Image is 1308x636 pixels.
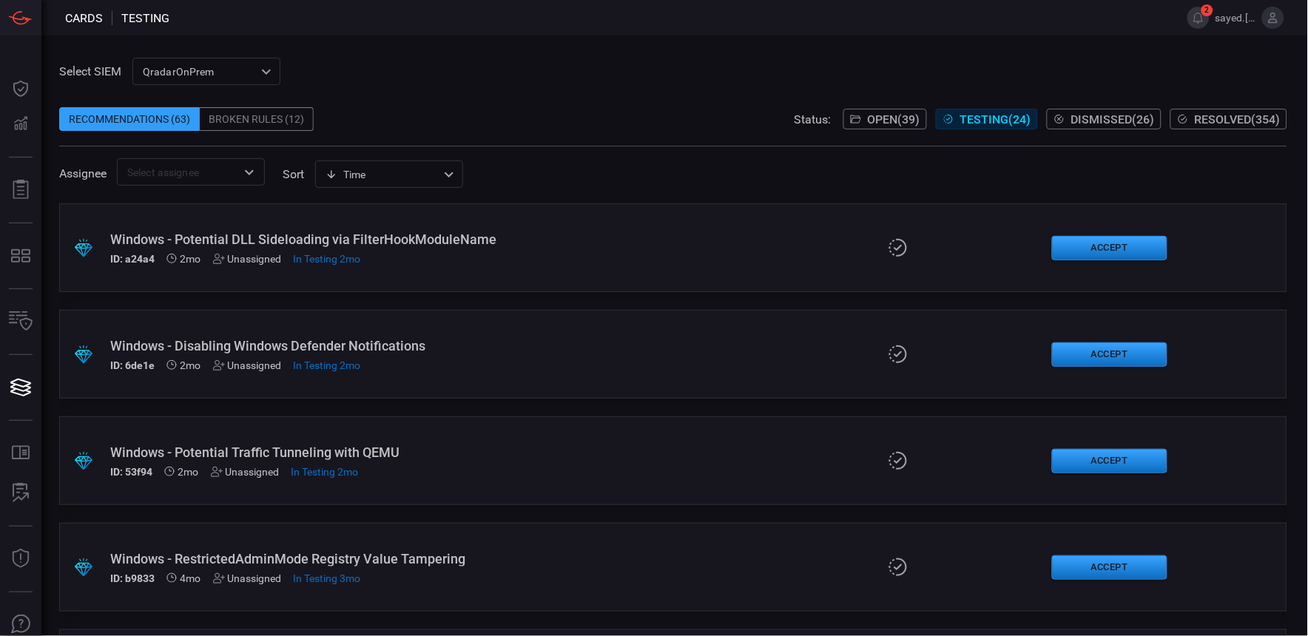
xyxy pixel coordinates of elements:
button: Rule Catalog [3,436,38,471]
div: Broken Rules (12) [200,107,314,131]
div: Unassigned [213,572,282,584]
input: Select assignee [121,163,236,181]
button: Cards [3,370,38,405]
button: Open(39) [843,109,927,129]
span: Jul 29, 2025 3:41 AM [178,466,199,478]
div: Windows - RestrictedAdminMode Registry Value Tampering [110,551,517,566]
button: Detections [3,106,38,142]
span: Aug 07, 2025 2:37 AM [181,253,201,265]
div: Unassigned [213,253,282,265]
button: Accept [1052,555,1167,580]
span: Cards [65,11,103,25]
span: Testing ( 24 ) [960,112,1031,126]
label: sort [283,167,304,181]
span: Resolved ( 354 ) [1195,112,1281,126]
span: Jul 29, 2025 3:41 AM [181,359,201,371]
span: testing [121,11,169,25]
button: Dashboard [3,71,38,106]
h5: ID: 6de1e [110,359,155,371]
button: Accept [1052,449,1167,473]
span: Aug 07, 2025 1:58 PM [294,253,361,265]
button: Dismissed(26) [1047,109,1162,129]
label: Select SIEM [59,64,121,78]
div: Unassigned [211,466,280,478]
button: 2 [1187,7,1210,29]
button: ALERT ANALYSIS [3,476,38,511]
button: Accept [1052,342,1167,367]
button: Threat Intelligence [3,541,38,577]
span: Open ( 39 ) [868,112,920,126]
div: Time [326,167,439,182]
button: Inventory [3,304,38,339]
button: MITRE - Detection Posture [3,238,38,274]
div: Windows - Disabling Windows Defender Notifications [110,338,517,353]
span: Status: [795,112,832,126]
button: Accept [1052,236,1167,260]
span: Aug 21, 2025 4:24 PM [291,466,359,478]
button: Resolved(354) [1170,109,1287,129]
button: Testing(24) [936,109,1038,129]
span: 2 [1201,4,1213,16]
div: Windows - Potential DLL Sideloading via FilterHookModuleName [110,231,517,247]
p: QradarOnPrem [143,64,257,79]
h5: ID: b9833 [110,572,155,584]
span: sayed.[PERSON_NAME] [1216,12,1256,24]
span: Jun 18, 2025 8:34 AM [181,572,201,584]
div: Windows - Potential Traffic Tunneling with QEMU [110,444,517,460]
h5: ID: a24a4 [110,253,155,265]
span: Dismissed ( 26 ) [1071,112,1155,126]
span: Jul 22, 2025 11:17 AM [294,572,361,584]
span: Aug 21, 2025 4:14 PM [294,359,361,371]
span: Assignee [59,166,107,180]
div: Recommendations (63) [59,107,200,131]
button: Reports [3,172,38,208]
div: Unassigned [213,359,282,371]
button: Open [239,162,260,183]
h5: ID: 53f94 [110,466,152,478]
